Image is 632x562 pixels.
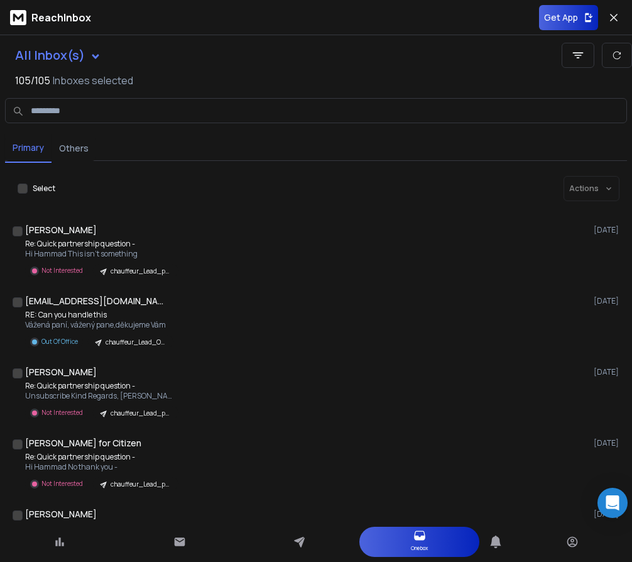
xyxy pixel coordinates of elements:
p: Not Interested [41,479,83,488]
span: 105 / 105 [15,73,50,88]
h3: Inboxes selected [53,73,133,88]
p: Hi Hammad No thank you - [25,462,176,472]
p: Re: Quick partnership question - [25,381,176,391]
p: Onebox [411,542,428,554]
p: [DATE] [594,225,622,235]
button: All Inbox(s) [5,43,111,68]
p: Not Interested [41,408,83,417]
h1: [PERSON_NAME] [25,224,97,236]
p: ReachInbox [31,10,91,25]
p: [DATE] [594,296,622,306]
p: chauffeur_Lead_partner [111,267,171,276]
p: chauffeur_Lead_partner [111,480,171,489]
p: RE: Can you handle this [25,310,173,320]
p: [DATE] [594,509,622,519]
p: [DATE] [594,367,622,377]
label: Select [33,184,55,194]
h1: [PERSON_NAME] [25,508,97,521]
p: [DATE] [594,438,622,448]
h1: [EMAIL_ADDRESS][DOMAIN_NAME] [25,295,163,307]
p: Unsubscribe Kind Regards, [PERSON_NAME] Sent from my [25,391,176,401]
p: chauffeur_Lead_Offer_UK [106,338,166,347]
p: Hi Hammad This isn't something [25,249,176,259]
p: Not Interested [41,266,83,275]
p: Out Of Office [41,337,78,346]
p: chauffeur_Lead_partner [111,409,171,418]
button: Others [52,135,96,162]
button: Get App [539,5,598,30]
p: Re: Quick partnership question - [25,452,176,462]
div: Open Intercom Messenger [597,488,628,518]
h1: All Inbox(s) [15,49,85,62]
h1: [PERSON_NAME] [25,366,97,378]
h1: [PERSON_NAME] for Citizen [25,437,141,449]
p: Re: Quick partnership question - [25,239,176,249]
p: Vážená paní, vážený pane,děkujeme Vám [25,320,173,330]
button: Primary [5,134,52,163]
